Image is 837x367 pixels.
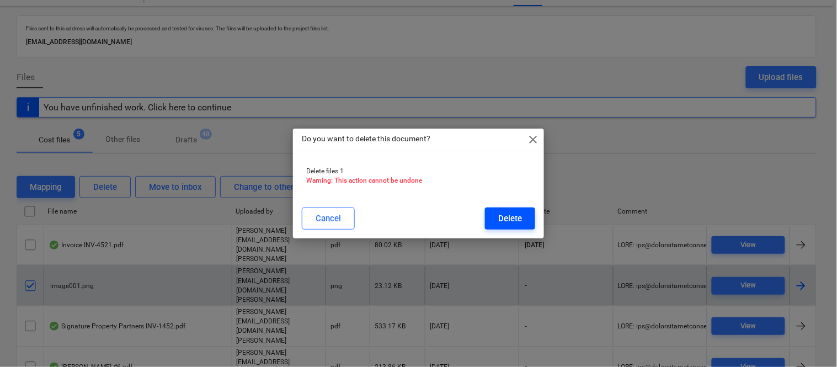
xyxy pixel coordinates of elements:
[782,314,837,367] iframe: Chat Widget
[302,208,355,230] button: Cancel
[306,167,531,176] p: Delete files 1
[498,211,522,226] div: Delete
[526,133,540,146] span: close
[306,176,531,185] p: Warning: This action cannot be undone
[485,208,535,230] button: Delete
[302,133,430,145] p: Do you want to delete this document?
[316,211,341,226] div: Cancel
